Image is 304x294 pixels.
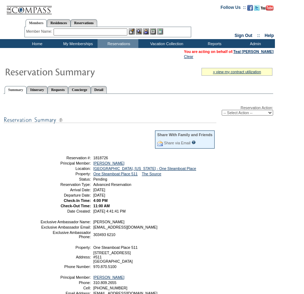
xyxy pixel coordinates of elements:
a: The Source [142,172,161,176]
div: Reservation Action: [4,106,273,116]
strong: Check-In Time: [64,198,91,203]
td: Departure Date: [40,193,91,197]
span: [STREET_ADDRESS] #511 [GEOGRAPHIC_DATA] [93,251,133,263]
td: Home [16,39,57,48]
img: Subscribe to our YouTube Channel [261,5,273,11]
div: Share With Family and Friends [157,133,212,137]
a: Members [26,19,47,27]
span: [DATE] 4:41:41 PM [93,209,126,213]
a: [PERSON_NAME] [93,161,125,165]
a: Reservations [71,19,97,27]
span: 970.870.5100 [93,264,116,269]
td: Exclusive Ambassador Email: [40,225,91,229]
strong: Check-Out Time: [61,204,91,208]
a: Follow us on Twitter [254,7,260,11]
td: Principal Member: [40,275,91,279]
td: Property: [40,245,91,250]
a: One Steamboat Place 511 [93,172,138,176]
td: Cell: [40,286,91,290]
span: [PERSON_NAME] [93,220,125,224]
span: 303493 6210 [93,232,115,237]
td: Principal Member: [40,161,91,165]
a: Teal [PERSON_NAME] [233,49,273,54]
a: Help [265,33,274,38]
span: 4:00 PM [93,198,107,203]
td: Reports [193,39,234,48]
span: 1818726 [93,156,108,160]
img: Impersonate [143,28,149,34]
a: Requests [48,86,68,93]
img: subTtlResSummary.gif [4,116,216,124]
td: Reservation #: [40,156,91,160]
a: [PERSON_NAME] [93,275,125,279]
span: [DATE] [93,193,105,197]
td: Location: [40,166,91,171]
img: b_calculator.gif [157,28,163,34]
td: Address: [40,251,91,263]
div: Member Name: [26,28,54,34]
span: [EMAIL_ADDRESS][DOMAIN_NAME] [93,225,157,229]
td: Reservation Type: [40,182,91,187]
span: 11:00 AM [93,204,110,208]
a: Become our fan on Facebook [247,7,253,11]
td: Date Created: [40,209,91,213]
a: Detail [91,86,107,93]
a: » view my contract utilization [213,70,261,74]
a: Concierge [68,86,90,93]
img: Become our fan on Facebook [247,5,253,11]
a: [GEOGRAPHIC_DATA], [US_STATE] - One Steamboat Place [93,166,196,171]
td: My Memberships [57,39,98,48]
td: Property: [40,172,91,176]
span: Pending [93,177,107,181]
td: Reservations [98,39,138,48]
td: Exclusive Ambassador Phone: [40,230,91,239]
span: 310.809.2655 [93,280,116,285]
input: What is this? [192,140,196,144]
img: Reservaton Summary [5,64,147,79]
img: Reservations [150,28,156,34]
td: Arrival Date: [40,188,91,192]
a: Subscribe to our YouTube Channel [261,7,273,11]
span: [PHONE_NUMBER] [93,286,127,290]
a: Residences [47,19,71,27]
a: Sign Out [234,33,252,38]
img: View [136,28,142,34]
a: Share via Email [164,141,190,145]
span: You are acting on behalf of: [184,49,273,54]
span: :: [257,33,260,38]
img: Follow us on Twitter [254,5,260,11]
td: Status: [40,177,91,181]
span: Advanced Reservation [93,182,131,187]
td: Vacation Collection [138,39,193,48]
td: Exclusive Ambassador Name: [40,220,91,224]
span: [DATE] [93,188,105,192]
span: One Steamboat Place 511 [93,245,138,250]
img: b_edit.gif [129,28,135,34]
a: Itinerary [27,86,48,93]
td: Follow Us :: [221,4,246,13]
a: Summary [5,86,27,94]
a: Clear [184,54,193,59]
td: Phone: [40,280,91,285]
td: Phone Number: [40,264,91,269]
td: Admin [234,39,275,48]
